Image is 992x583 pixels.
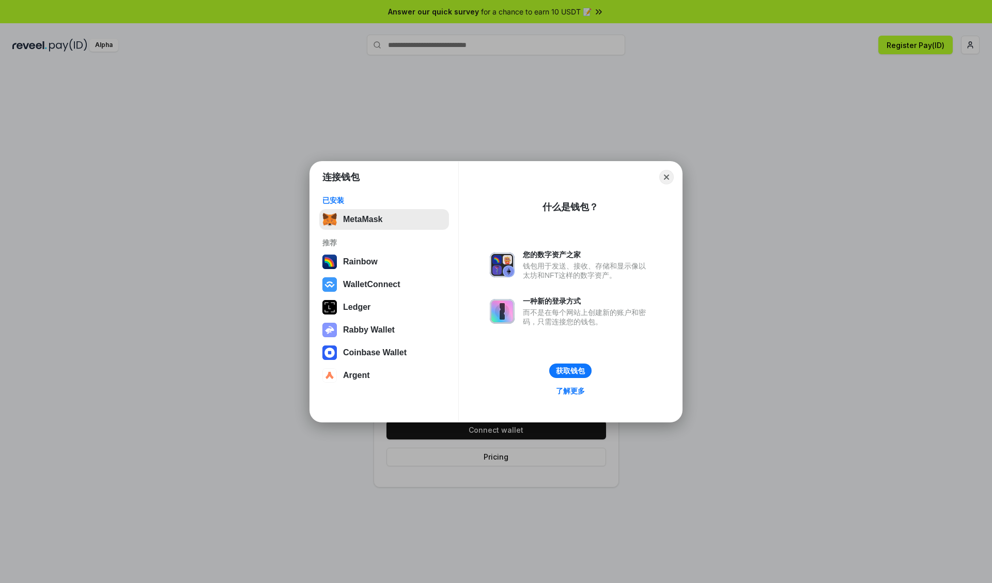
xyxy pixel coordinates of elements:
[343,371,370,380] div: Argent
[523,261,651,280] div: 钱包用于发送、接收、存储和显示像以太坊和NFT这样的数字资产。
[322,277,337,292] img: svg+xml,%3Csvg%20width%3D%2228%22%20height%3D%2228%22%20viewBox%3D%220%200%2028%2028%22%20fill%3D...
[319,251,449,272] button: Rainbow
[322,255,337,269] img: svg+xml,%3Csvg%20width%3D%22120%22%20height%3D%22120%22%20viewBox%3D%220%200%20120%20120%22%20fil...
[523,250,651,259] div: 您的数字资产之家
[659,170,674,184] button: Close
[343,348,407,357] div: Coinbase Wallet
[322,196,446,205] div: 已安装
[556,386,585,396] div: 了解更多
[550,384,591,398] a: 了解更多
[322,171,360,183] h1: 连接钱包
[490,253,515,277] img: svg+xml,%3Csvg%20xmlns%3D%22http%3A%2F%2Fwww.w3.org%2F2000%2Fsvg%22%20fill%3D%22none%22%20viewBox...
[556,366,585,375] div: 获取钱包
[319,365,449,386] button: Argent
[343,303,370,312] div: Ledger
[319,342,449,363] button: Coinbase Wallet
[343,257,378,266] div: Rainbow
[322,300,337,314] img: svg+xml,%3Csvg%20xmlns%3D%22http%3A%2F%2Fwww.w3.org%2F2000%2Fsvg%22%20width%3D%2228%22%20height%3...
[322,212,337,227] img: svg+xml,%3Csvg%20fill%3D%22none%22%20height%3D%2233%22%20viewBox%3D%220%200%2035%2033%22%20width%...
[343,215,382,224] div: MetaMask
[523,308,651,326] div: 而不是在每个网站上创建新的账户和密码，只需连接您的钱包。
[490,299,515,324] img: svg+xml,%3Csvg%20xmlns%3D%22http%3A%2F%2Fwww.w3.org%2F2000%2Fsvg%22%20fill%3D%22none%22%20viewBox...
[322,368,337,383] img: svg+xml,%3Csvg%20width%3D%2228%22%20height%3D%2228%22%20viewBox%3D%220%200%2028%2028%22%20fill%3D...
[319,274,449,295] button: WalletConnect
[322,345,337,360] img: svg+xml,%3Csvg%20width%3D%2228%22%20height%3D%2228%22%20viewBox%3D%220%200%2028%2028%22%20fill%3D...
[319,297,449,318] button: Ledger
[319,320,449,340] button: Rabby Wallet
[343,280,400,289] div: WalletConnect
[542,201,598,213] div: 什么是钱包？
[319,209,449,230] button: MetaMask
[343,325,395,335] div: Rabby Wallet
[549,364,592,378] button: 获取钱包
[322,238,446,247] div: 推荐
[523,296,651,306] div: 一种新的登录方式
[322,323,337,337] img: svg+xml,%3Csvg%20xmlns%3D%22http%3A%2F%2Fwww.w3.org%2F2000%2Fsvg%22%20fill%3D%22none%22%20viewBox...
